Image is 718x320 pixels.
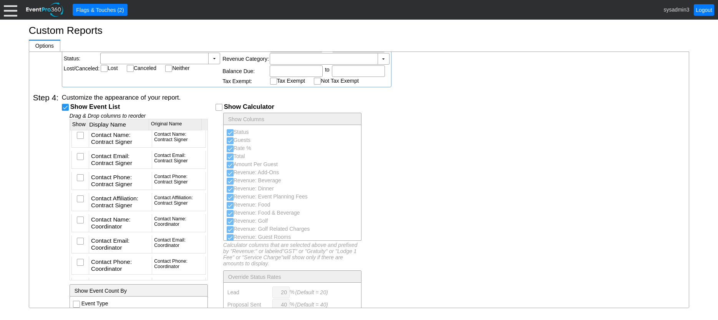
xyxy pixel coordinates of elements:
[277,78,305,84] label: Tax Exempt
[62,104,70,112] input: Required
[295,287,331,298] td: (Default = 20)
[64,65,99,72] td: Lost/Canceled:
[295,299,331,310] td: (Default = 40)
[223,248,357,260] span: "GST" or "Gratuity" or "Lodge 1 Fee" or "Service Charge"
[75,288,127,294] span: Show Event Count By
[290,301,294,307] span: %
[108,65,118,71] label: Lost
[152,278,206,296] td: Contact Affiliation: Coordinator
[270,65,385,75] div: to
[70,113,208,119] div: Drag & Drop columns to reorder
[70,119,87,130] th: Show
[89,130,152,148] td: Contact Name: Contract Signer
[228,274,281,280] span: Override Status Rates
[234,226,310,232] label: Revenue: Golf Related Charges
[234,218,268,224] label: Revenue: Golf
[152,151,206,169] td: Contact Email: Contract Signer
[89,257,152,275] td: Contact Phone: Coordinator
[89,193,152,211] td: Contact Affiliation: Contract Signer
[664,6,690,12] span: sysadmin3
[89,278,152,296] td: Contact Affiliation: Coordinator
[62,93,685,102] div: Customize the appearance of your report.
[234,193,308,200] label: Revenue: Event Planning Fees
[4,3,17,17] div: Menu: Click or 'Crtl+M' to toggle menu open/close
[234,177,281,183] label: Revenue: Beverage
[228,116,264,122] span: Show Columns
[75,6,125,14] span: Flags & Touches (2)
[33,93,62,102] div: Step 4:
[224,103,274,110] label: Show Calculator
[152,214,206,232] td: Contact Name: Coordinator
[222,53,269,65] td: Revenue Category:
[87,119,149,130] th: Display Name
[81,300,108,307] label: Event Type
[89,172,152,190] td: Contact Phone: Contract Signer
[152,193,206,211] td: Contact Affiliation: Contract Signer
[152,235,206,253] td: Contact Email: Coordinator
[223,242,361,267] div: Calculator columns that are selected above and prefixed by "Revenue:" or labeled will show only i...
[152,257,206,275] td: Contact Phone: Coordinator
[89,214,152,232] td: Contact Name: Coordinator
[694,4,714,16] a: Logout
[234,129,249,135] label: Status
[234,210,300,216] label: Revenue: Food & Beverage
[227,287,272,298] td: Lead
[234,137,250,143] label: Guests
[234,202,270,208] label: Revenue: Food
[234,234,291,240] label: Revenue: Guest Rooms
[290,289,294,295] span: %
[89,151,152,169] td: Contact Email: Contract Signer
[222,78,269,85] td: Tax Exempt:
[234,145,251,151] label: Rate %
[25,1,65,18] img: EventPro360
[172,65,189,71] label: Neither
[234,185,274,192] label: Revenue: Dinner
[64,53,99,64] td: Status:
[222,65,269,77] td: Balance Due:
[29,25,690,36] h1: Custom Reports
[35,43,54,49] span: Options
[134,65,156,71] label: Canceled
[234,169,279,175] label: Revenue: Add-Ons
[227,299,272,310] td: Proposal Sent
[234,153,245,159] label: Total
[321,78,359,84] label: Not Tax Exempt
[70,103,120,110] label: Show Event List
[152,130,206,148] td: Contact Name: Contract Signer
[234,161,278,167] label: Amount Per Guest
[152,172,206,190] td: Contact Phone: Contract Signer
[149,119,201,130] th: Original Name
[89,235,152,253] td: Contact Email: Coordinator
